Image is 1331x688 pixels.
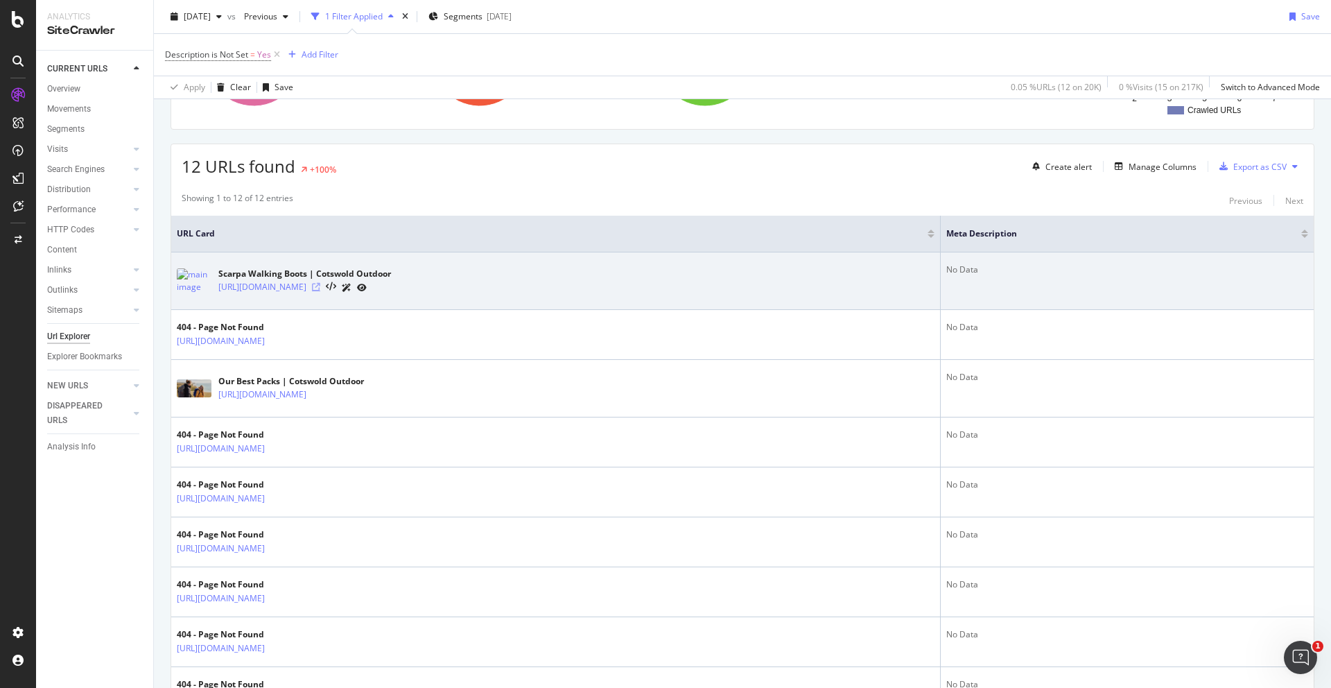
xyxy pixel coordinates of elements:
[423,6,517,28] button: Segments[DATE]
[47,350,122,364] div: Explorer Bookmarks
[1285,195,1303,207] div: Next
[302,49,338,60] div: Add Filter
[312,283,320,291] a: Visit Online Page
[47,303,130,318] a: Sitemaps
[946,479,1308,491] div: No Data
[1119,81,1203,93] div: 0 % Visits ( 15 on 217K )
[946,227,1280,240] span: Meta Description
[946,578,1308,591] div: No Data
[47,23,142,39] div: SiteCrawler
[218,268,391,280] div: Scarpa Walking Boots | Cotswold Outdoor
[47,62,107,76] div: CURRENT URLS
[47,11,142,23] div: Analytics
[1229,192,1262,209] button: Previous
[47,283,78,298] div: Outlinks
[1237,94,1242,103] text: 6
[1312,641,1323,652] span: 1
[47,283,130,298] a: Outlinks
[257,76,293,98] button: Save
[47,82,80,96] div: Overview
[946,264,1308,276] div: No Data
[946,628,1308,641] div: No Data
[1215,76,1320,98] button: Switch to Advanced Mode
[47,399,130,428] a: DISAPPEARED URLS
[47,440,96,454] div: Analysis Info
[1203,94,1208,103] text: 5
[325,10,383,22] div: 1 Filter Applied
[238,6,294,28] button: Previous
[487,10,512,22] div: [DATE]
[218,375,367,388] div: Our Best Packs | Cotswold Outdoor
[47,142,68,157] div: Visits
[177,528,325,541] div: 404 - Page Not Found
[177,227,924,240] span: URL Card
[47,350,143,364] a: Explorer Bookmarks
[283,46,338,63] button: Add Filter
[47,203,130,217] a: Performance
[1188,105,1241,115] text: Crawled URLs
[47,122,143,137] a: Segments
[1301,10,1320,22] div: Save
[47,243,143,257] a: Content
[1011,81,1102,93] div: 0.05 % URLs ( 12 on 20K )
[399,10,411,24] div: times
[1284,6,1320,28] button: Save
[47,329,90,344] div: Url Explorer
[47,102,143,117] a: Movements
[1027,155,1092,178] button: Create alert
[1167,94,1172,103] text: 3
[1272,94,1277,103] text: 7
[177,642,265,655] a: [URL][DOMAIN_NAME]
[211,76,251,98] button: Clear
[946,429,1308,441] div: No Data
[238,10,277,22] span: Previous
[1214,155,1287,178] button: Export as CSV
[1284,641,1317,674] iframe: Intercom live chat
[47,263,130,277] a: Inlinks
[177,542,265,556] a: [URL][DOMAIN_NAME]
[227,10,238,22] span: vs
[47,303,82,318] div: Sitemaps
[257,45,271,64] span: Yes
[357,280,367,295] a: URL Inspection
[47,440,143,454] a: Analysis Info
[1221,81,1320,93] div: Switch to Advanced Mode
[47,223,94,237] div: HTTP Codes
[177,628,325,641] div: 404 - Page Not Found
[47,379,130,393] a: NEW URLS
[177,321,325,334] div: 404 - Page Not Found
[230,81,251,93] div: Clear
[177,429,325,441] div: 404 - Page Not Found
[182,155,295,178] span: 12 URLs found
[47,329,143,344] a: Url Explorer
[47,182,130,197] a: Distribution
[218,388,306,402] a: [URL][DOMAIN_NAME]
[1109,158,1197,175] button: Manage Columns
[177,379,211,397] img: main image
[306,6,399,28] button: 1 Filter Applied
[177,479,325,491] div: 404 - Page Not Found
[1129,161,1197,173] div: Manage Columns
[184,10,211,22] span: 2025 Sep. 15th
[165,49,248,60] span: Description is Not Set
[1229,195,1262,207] div: Previous
[184,81,205,93] div: Apply
[342,280,351,295] a: AI Url Details
[326,282,336,292] button: View HTML Source
[165,6,227,28] button: [DATE]
[47,263,71,277] div: Inlinks
[47,399,117,428] div: DISAPPEARED URLS
[47,82,143,96] a: Overview
[165,76,205,98] button: Apply
[946,528,1308,541] div: No Data
[946,321,1308,334] div: No Data
[47,162,105,177] div: Search Engines
[47,379,88,393] div: NEW URLS
[1285,192,1303,209] button: Next
[218,280,306,294] a: [URL][DOMAIN_NAME]
[946,371,1308,384] div: No Data
[177,268,211,293] img: main image
[1233,161,1287,173] div: Export as CSV
[177,492,265,506] a: [URL][DOMAIN_NAME]
[47,62,130,76] a: CURRENT URLS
